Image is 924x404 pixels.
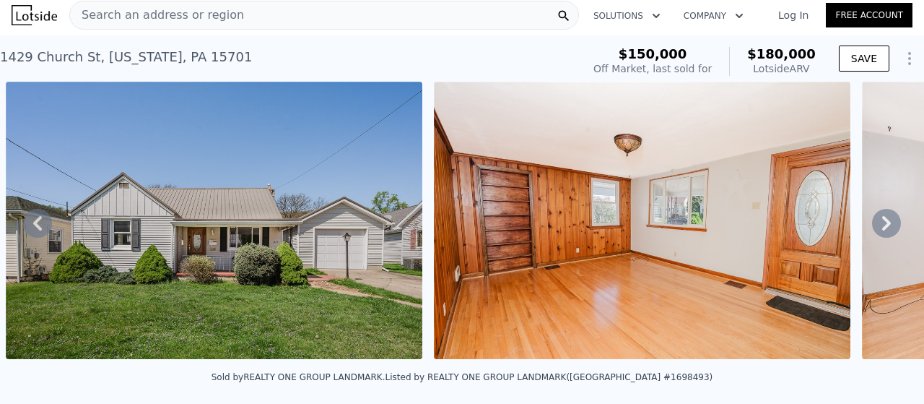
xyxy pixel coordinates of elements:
span: Search an address or region [70,7,244,24]
img: Sale: 156578101 Parcel: 84741977 [434,82,850,359]
img: Lotside [12,5,57,25]
div: Lotside ARV [747,61,816,76]
button: Solutions [582,3,672,29]
div: Off Market, last sold for [593,61,712,76]
button: Company [672,3,755,29]
span: $180,000 [747,46,816,61]
a: Log In [761,8,826,22]
button: Show Options [895,44,924,73]
div: Listed by REALTY ONE GROUP LANDMARK ([GEOGRAPHIC_DATA] #1698493) [385,372,713,382]
a: Free Account [826,3,912,27]
img: Sale: 156578101 Parcel: 84741977 [6,82,422,359]
button: SAVE [839,46,889,72]
div: Sold by REALTY ONE GROUP LANDMARK . [212,372,385,382]
span: $150,000 [619,46,687,61]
